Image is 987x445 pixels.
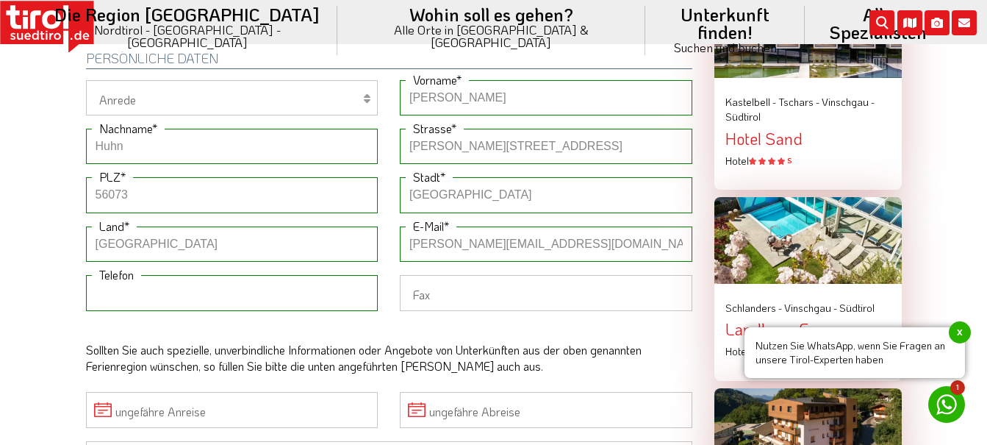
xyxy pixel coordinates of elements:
span: Schlanders - [725,301,782,315]
small: Suchen und buchen [663,41,788,54]
a: Schlanders - Vinschgau - Südtirol Landhaus Fux Hotel [725,301,891,359]
span: 1 [950,380,965,395]
div: Landhaus Fux [725,321,891,338]
span: x [949,321,971,343]
div: Sollten Sie auch spezielle, unverbindliche Informationen oder Angebote von Unterkünften aus der o... [86,342,692,375]
a: Kastelbell - Tschars - Vinschgau - Südtirol Hotel Sand Hotel S [725,95,891,168]
i: Karte öffnen [897,10,922,35]
span: Südtirol [725,110,761,124]
sup: S [787,155,792,165]
span: Südtirol [839,301,875,315]
span: Vinschgau - [822,95,875,109]
div: Hotel [725,154,891,168]
div: Hotel Sand [725,130,891,148]
small: Nordtirol - [GEOGRAPHIC_DATA] - [GEOGRAPHIC_DATA] [54,24,320,49]
div: Hotel [725,344,891,359]
span: Nutzen Sie WhatsApp, wenn Sie Fragen an unsere Tirol-Experten haben [744,327,965,378]
a: 1 Nutzen Sie WhatsApp, wenn Sie Fragen an unsere Tirol-Experten habenx [928,386,965,423]
span: Kastelbell - Tschars - [725,95,819,109]
i: Fotogalerie [925,10,950,35]
small: Alle Orte in [GEOGRAPHIC_DATA] & [GEOGRAPHIC_DATA] [355,24,628,49]
span: Vinschgau - [784,301,837,315]
i: Kontakt [952,10,977,35]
